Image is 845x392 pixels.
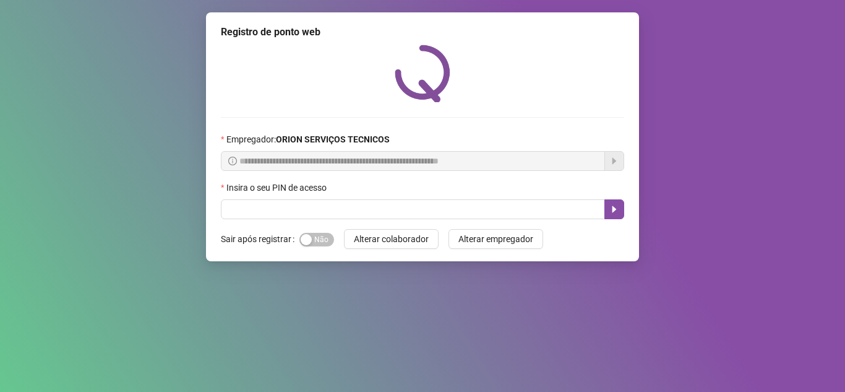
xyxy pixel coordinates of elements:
span: Alterar colaborador [354,232,429,246]
label: Insira o seu PIN de acesso [221,181,335,194]
img: QRPoint [395,45,450,102]
button: Alterar colaborador [344,229,439,249]
div: Registro de ponto web [221,25,624,40]
label: Sair após registrar [221,229,299,249]
span: info-circle [228,157,237,165]
strong: ORION SERVIÇOS TECNICOS [276,134,390,144]
span: Alterar empregador [458,232,533,246]
span: caret-right [609,204,619,214]
span: Empregador : [226,133,390,146]
button: Alterar empregador [448,229,543,249]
